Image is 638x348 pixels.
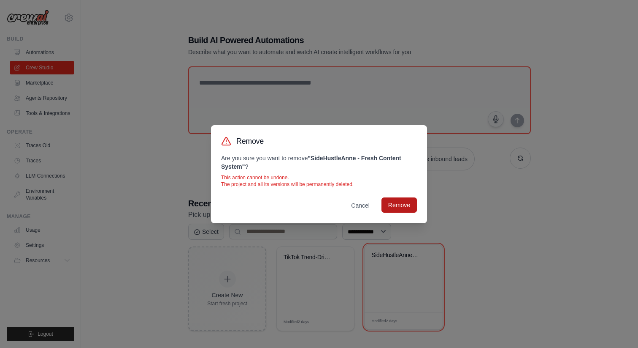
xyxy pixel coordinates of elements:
[236,135,264,147] h3: Remove
[221,174,417,181] p: This action cannot be undone.
[221,154,417,171] p: Are you sure you want to remove ?
[381,197,417,213] button: Remove
[344,198,376,213] button: Cancel
[221,181,417,188] p: The project and all its versions will be permanently deleted.
[221,155,401,170] strong: " SideHustleAnne - Fresh Content System "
